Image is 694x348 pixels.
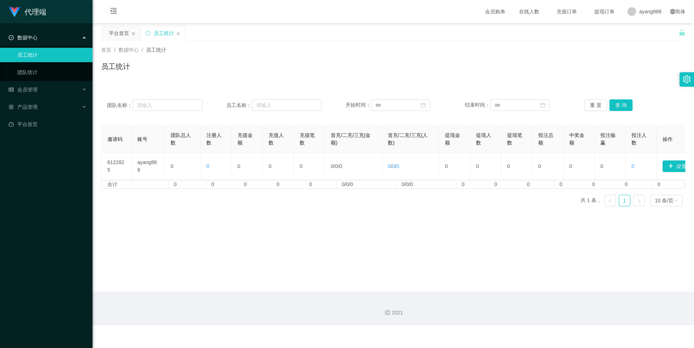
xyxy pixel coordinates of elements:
[17,48,87,62] a: 员工统计
[9,35,38,40] span: 数据中心
[652,181,685,188] td: 0
[9,7,20,17] img: logo.9652507e.png
[146,47,166,53] span: 员工统计
[674,198,678,203] i: 图标: down
[619,181,652,188] td: 0
[263,153,294,180] td: 0
[396,181,456,188] td: 0/0/0
[9,9,46,14] a: 代理端
[101,47,111,53] span: 首页
[337,181,397,188] td: 0/0/0
[101,0,126,23] i: 图标: menu-fold
[133,99,202,111] input: 请输入
[114,47,116,53] span: /
[331,163,334,169] span: 0
[176,31,180,36] i: 图标: close
[132,153,165,180] td: ayang888
[226,102,252,109] span: 员工名称：
[9,104,38,110] span: 产品管理
[119,47,139,53] span: 数据中心
[595,153,626,180] td: 0
[331,132,370,146] span: 首充/二充/三充(金额)
[587,181,619,188] td: 0
[146,31,151,36] i: 图标: sync
[465,102,490,108] span: 结束时间：
[171,132,191,146] span: 团队总人数
[232,153,263,180] td: 0
[25,0,46,23] h1: 代理端
[439,153,470,180] td: 0
[670,9,675,14] i: 图标: global
[631,132,647,146] span: 投注人数
[107,102,133,109] span: 团队名称：
[540,103,545,108] i: 图标: calendar
[335,163,338,169] span: 0
[501,153,532,180] td: 0
[679,29,685,36] i: 图标: unlock
[300,132,315,146] span: 充值笔数
[553,9,581,14] span: 充值订单
[168,181,206,188] td: 0
[142,47,143,53] span: /
[102,181,133,188] td: 合计
[294,153,325,180] td: 0
[631,163,634,169] span: 0
[476,132,491,146] span: 提现人数
[382,153,439,180] td: / /
[9,87,38,93] span: 会员管理
[456,181,489,188] td: 0
[683,75,691,83] i: 图标: setting
[470,153,501,180] td: 0
[9,104,14,109] i: 图标: appstore-o
[102,153,132,180] td: 6122825
[98,309,688,317] div: 2021
[609,99,633,111] button: 查 询
[339,163,342,169] span: 0
[564,153,595,180] td: 0
[388,132,428,146] span: 首充/二充/三充(人数)
[655,195,673,206] div: 10 条/页
[604,195,616,206] li: 上一页
[385,310,390,315] i: 图标: copyright
[9,35,14,40] i: 图标: check-circle-o
[239,181,271,188] td: 0
[637,199,641,203] i: 图标: right
[237,132,253,146] span: 充值金额
[507,132,522,146] span: 提现笔数
[396,163,399,169] span: 0
[554,181,587,188] td: 0
[325,153,382,180] td: / /
[269,132,284,146] span: 充值人数
[206,163,209,169] span: 0
[252,99,322,111] input: 请输入
[633,195,645,206] li: 下一页
[591,9,618,14] span: 提现订单
[522,181,554,188] td: 0
[137,136,147,142] span: 账号
[388,163,391,169] span: 0
[538,132,553,146] span: 投注总额
[421,103,426,108] i: 图标: calendar
[445,132,460,146] span: 提现金额
[165,153,201,180] td: 0
[107,136,123,142] span: 邀请码
[154,26,174,40] div: 员工统计
[9,87,14,92] i: 图标: table
[271,181,304,188] td: 0
[581,195,601,206] li: 共 1 条，
[17,65,87,80] a: 团队统计
[584,99,607,111] button: 重 置
[489,181,521,188] td: 0
[304,181,336,188] td: 0
[206,132,222,146] span: 注册人数
[392,163,395,169] span: 0
[346,102,371,108] span: 开始时间：
[608,199,612,203] i: 图标: left
[101,61,130,72] h1: 员工统计
[619,195,630,206] li: 1
[109,26,129,40] div: 平台首页
[515,9,543,14] span: 在线人数
[131,31,136,36] i: 图标: close
[532,153,564,180] td: 0
[9,117,87,132] a: 图标: dashboard平台首页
